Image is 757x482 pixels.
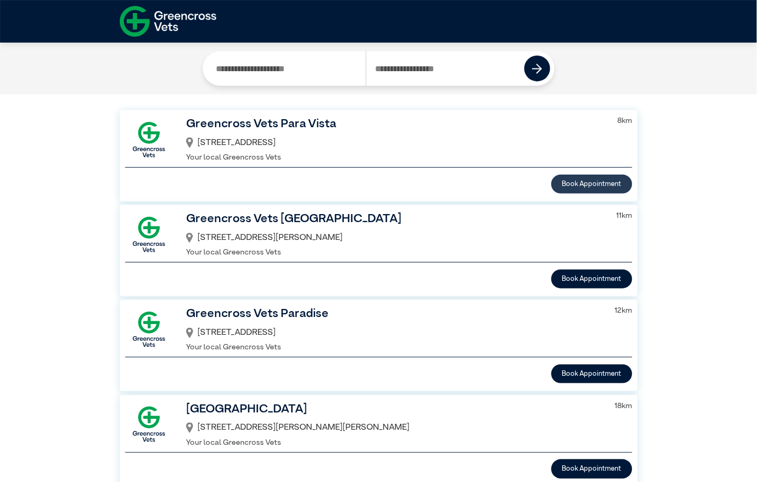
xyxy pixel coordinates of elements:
[125,211,173,258] img: GX-Square.png
[615,305,632,317] p: 12 km
[120,3,216,40] img: f-logo
[617,210,632,222] p: 11 km
[125,116,173,163] img: GX-Square.png
[125,306,173,353] img: GX-Square.png
[366,51,525,86] input: Search by Postcode
[207,51,366,86] input: Search by Clinic Name
[186,247,603,259] p: Your local Greencross Vets
[551,364,632,383] button: Book Appointment
[186,210,603,229] h3: Greencross Vets [GEOGRAPHIC_DATA]
[186,323,601,342] div: [STREET_ADDRESS]
[186,437,601,449] p: Your local Greencross Vets
[125,401,173,448] img: GX-Square.png
[618,115,632,127] p: 8 km
[532,64,542,74] img: icon-right
[186,134,604,152] div: [STREET_ADDRESS]
[551,459,632,478] button: Book Appointment
[186,152,604,164] p: Your local Greencross Vets
[551,270,632,288] button: Book Appointment
[186,401,601,419] h3: [GEOGRAPHIC_DATA]
[615,401,632,412] p: 18 km
[186,342,601,354] p: Your local Greencross Vets
[186,229,603,247] div: [STREET_ADDRESS][PERSON_NAME]
[186,418,601,437] div: [STREET_ADDRESS][PERSON_NAME][PERSON_NAME]
[551,175,632,194] button: Book Appointment
[186,305,601,323] h3: Greencross Vets Paradise
[186,115,604,134] h3: Greencross Vets Para Vista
